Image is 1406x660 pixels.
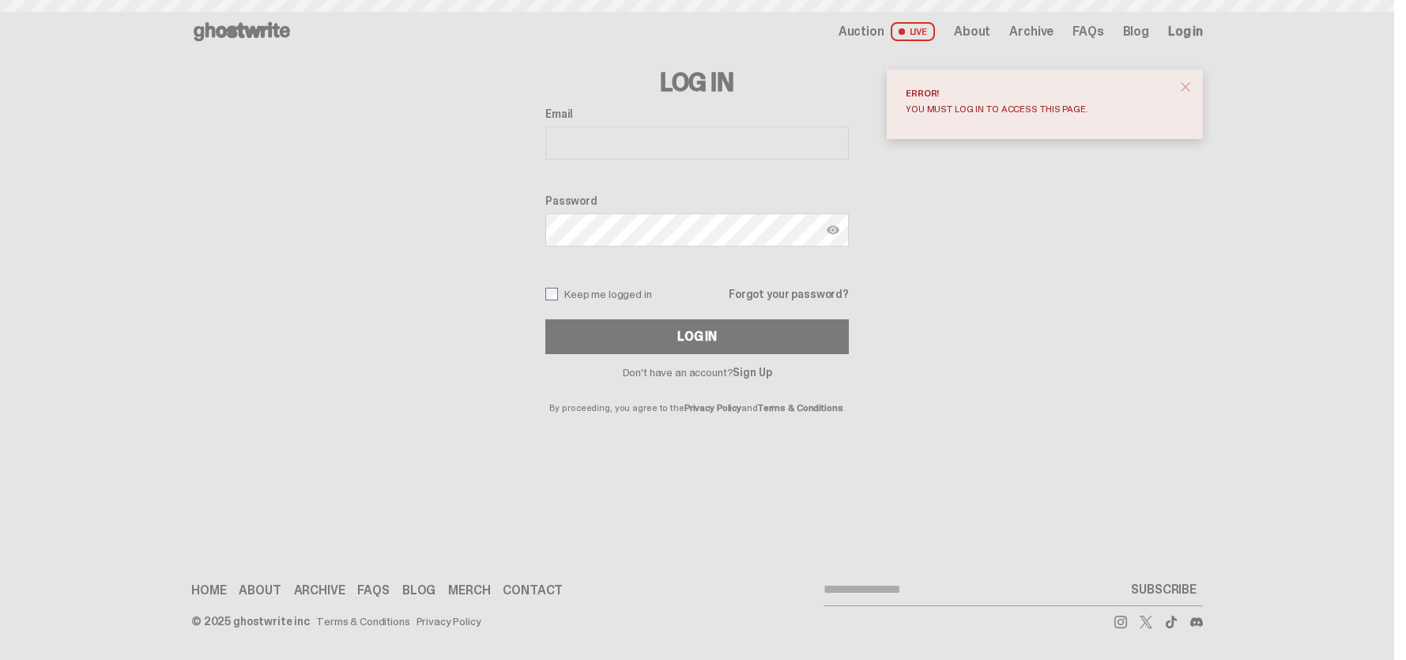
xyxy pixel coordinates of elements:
p: By proceeding, you agree to the and . [545,378,849,413]
a: Auction LIVE [839,22,935,41]
a: Contact [503,584,563,597]
a: Archive [1009,25,1054,38]
div: © 2025 ghostwrite inc [191,616,310,627]
img: Show password [827,224,839,236]
a: About [954,25,990,38]
h3: Log In [545,70,849,95]
button: close [1171,73,1200,101]
a: Sign Up [733,365,771,379]
span: Auction [839,25,884,38]
label: Keep me logged in [545,288,652,300]
button: SUBSCRIBE [1125,574,1203,605]
label: Password [545,194,849,207]
a: Forgot your password? [729,289,849,300]
button: Log In [545,319,849,354]
a: Terms & Conditions [316,616,409,627]
span: LIVE [891,22,936,41]
a: Archive [294,584,345,597]
a: About [239,584,281,597]
a: Blog [1123,25,1149,38]
a: Privacy Policy [684,402,741,414]
a: Home [191,584,226,597]
label: Email [545,107,849,120]
a: Privacy Policy [417,616,481,627]
a: Log in [1168,25,1203,38]
div: You must log in to access this page. [906,104,1171,114]
a: Merch [448,584,490,597]
p: Don't have an account? [545,367,849,378]
a: Blog [402,584,435,597]
a: FAQs [357,584,389,597]
a: Terms & Conditions [758,402,843,414]
a: FAQs [1072,25,1103,38]
div: Error! [906,89,1171,98]
div: Log In [677,330,717,343]
input: Keep me logged in [545,288,558,300]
